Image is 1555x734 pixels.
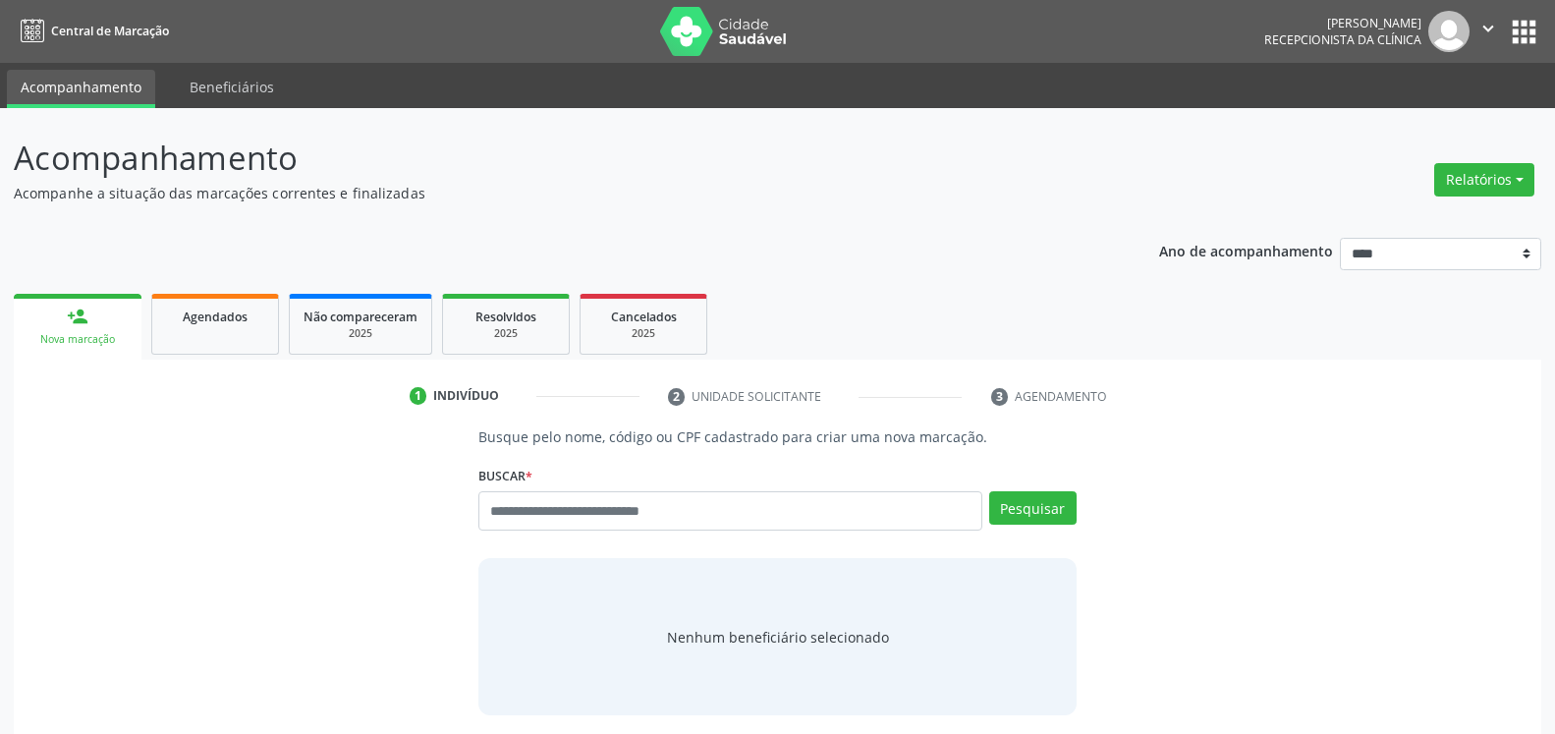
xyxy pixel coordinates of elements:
[433,387,499,405] div: Indivíduo
[410,387,427,405] div: 1
[594,326,693,341] div: 2025
[28,332,128,347] div: Nova marcação
[1428,11,1470,52] img: img
[667,627,889,648] span: Nenhum beneficiário selecionado
[1264,15,1421,31] div: [PERSON_NAME]
[1477,18,1499,39] i: 
[1159,238,1333,262] p: Ano de acompanhamento
[183,309,248,325] span: Agendados
[1434,163,1534,197] button: Relatórios
[7,70,155,108] a: Acompanhamento
[67,306,88,327] div: person_add
[304,309,417,325] span: Não compareceram
[1470,11,1507,52] button: 
[989,491,1077,525] button: Pesquisar
[475,309,536,325] span: Resolvidos
[14,183,1083,203] p: Acompanhe a situação das marcações correntes e finalizadas
[611,309,677,325] span: Cancelados
[1264,31,1421,48] span: Recepcionista da clínica
[14,134,1083,183] p: Acompanhamento
[14,15,169,47] a: Central de Marcação
[457,326,555,341] div: 2025
[478,461,532,491] label: Buscar
[478,426,1076,447] p: Busque pelo nome, código ou CPF cadastrado para criar uma nova marcação.
[1507,15,1541,49] button: apps
[304,326,417,341] div: 2025
[176,70,288,104] a: Beneficiários
[51,23,169,39] span: Central de Marcação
